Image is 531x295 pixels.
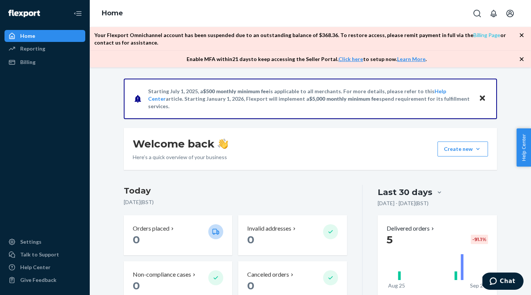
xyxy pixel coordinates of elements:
[309,95,379,102] span: $5,000 monthly minimum fee
[470,282,486,289] p: Sep 24
[20,45,45,52] div: Reporting
[473,32,500,38] a: Billing Page
[238,215,347,255] button: Invalid addresses 0
[486,6,501,21] button: Open notifications
[124,198,347,206] p: [DATE] ( BST )
[133,233,140,246] span: 0
[388,282,405,289] p: Aug 25
[247,224,291,233] p: Invalid addresses
[187,55,427,63] p: Enable MFA within 21 days to keep accessing the Seller Portal. to setup now. .
[338,56,363,62] a: Click here
[8,10,40,17] img: Flexport logo
[387,233,393,246] span: 5
[148,88,472,110] p: Starting July 1, 2025, a is applicable to all merchants. For more details, please refer to this a...
[133,270,191,279] p: Non-compliance cases
[4,274,85,286] button: Give Feedback
[470,6,485,21] button: Open Search Box
[20,58,36,66] div: Billing
[203,88,269,94] span: $500 monthly minimum fee
[133,153,228,161] p: Here’s a quick overview of your business
[471,235,488,244] div: -91.1 %
[247,279,254,292] span: 0
[4,249,85,261] button: Talk to Support
[247,233,254,246] span: 0
[4,236,85,248] a: Settings
[4,261,85,273] a: Help Center
[438,142,488,156] button: Create new
[20,238,42,246] div: Settings
[247,270,289,279] p: Canceled orders
[4,43,85,55] a: Reporting
[133,279,140,292] span: 0
[96,3,129,24] ol: breadcrumbs
[378,200,429,207] p: [DATE] - [DATE] ( BST )
[20,276,56,284] div: Give Feedback
[4,30,85,42] a: Home
[124,185,347,197] h3: Today
[4,56,85,68] a: Billing
[20,32,35,40] div: Home
[397,56,426,62] a: Learn More
[102,9,123,17] a: Home
[218,139,228,149] img: hand-wave emoji
[94,31,519,46] p: Your Flexport Omnichannel account has been suspended due to an outstanding balance of $ 368.36 . ...
[378,186,432,198] div: Last 30 days
[503,6,518,21] button: Open account menu
[133,137,228,150] h1: Welcome back
[387,224,436,233] button: Delivered orders
[478,93,487,104] button: Close
[516,128,531,167] button: Help Center
[124,215,232,255] button: Orders placed 0
[70,6,85,21] button: Close Navigation
[482,273,524,291] iframe: Opens a widget where you can chat to one of our agents
[133,224,169,233] p: Orders placed
[20,251,59,258] div: Talk to Support
[20,264,50,271] div: Help Center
